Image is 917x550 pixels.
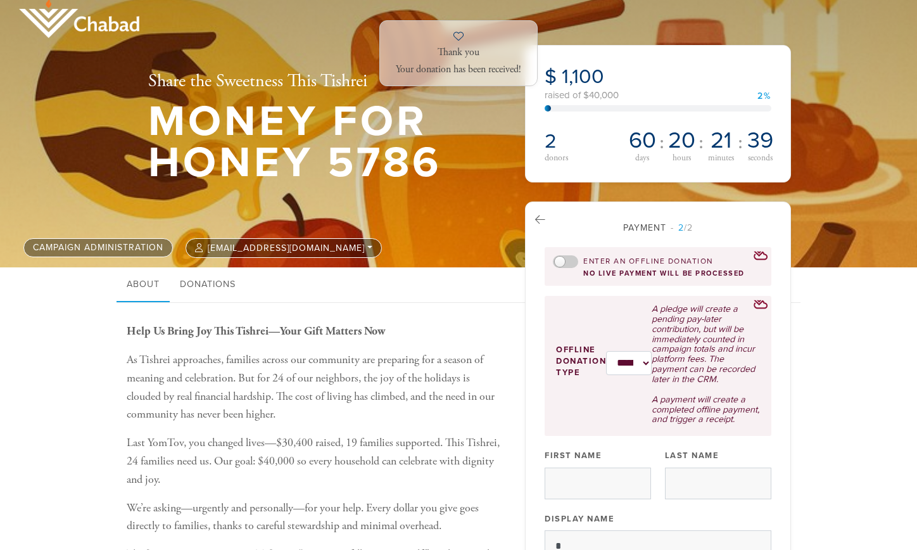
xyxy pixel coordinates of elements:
span: hours [673,154,691,163]
label: Enter an offline donation [583,256,713,267]
span: seconds [748,154,773,163]
span: 1,100 [562,65,604,89]
a: About [117,267,170,303]
span: 60 [629,129,656,152]
span: 21 [711,129,731,152]
p: We’re asking—urgently and personally—for your help. Every dollar you give goes directly to famili... [127,499,505,536]
b: Help Us Bring Joy This Tishrei—Your Gift Matters Now [127,324,385,338]
span: minutes [708,154,734,163]
p: As Tishrei approaches, families across our community are preparing for a season of meaning and ce... [127,351,505,424]
span: 39 [747,129,773,152]
span: Thank you [438,46,479,58]
div: Payment [545,221,771,234]
h2: 2 [545,129,623,153]
span: Your donation has been received! [396,63,521,75]
p: A payment will create a completed offline payment, and trigger a receipt. [652,395,760,425]
span: 20 [668,129,695,152]
span: : [699,132,704,153]
div: raised of $40,000 [545,91,771,100]
span: /2 [671,222,693,233]
div: no live payment will be processed [553,269,763,278]
div: donors [545,153,623,162]
h2: Share the Sweetness This Tishrei [148,71,484,93]
p: Last YomTov, you changed lives—$30,400 raised, 19 families supported. This Tishrei, 24 families n... [127,434,505,489]
span: 2 [678,222,684,233]
label: Last Name [665,450,719,461]
h1: Money for Honey 5786 [148,101,484,183]
p: A pledge will create a pending pay-later contribution, but will be immediately counted in campaig... [652,304,760,385]
label: Offline donation type [556,344,606,379]
div: 2% [757,92,771,101]
span: $ [545,65,557,89]
label: First Name [545,450,602,461]
span: days [635,154,649,163]
label: Display Name [545,513,614,525]
a: Campaign Administration [23,238,173,257]
span: : [659,132,664,153]
span: : [738,132,743,153]
a: Donations [170,267,246,303]
button: [EMAIL_ADDRESS][DOMAIN_NAME] [186,238,382,258]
